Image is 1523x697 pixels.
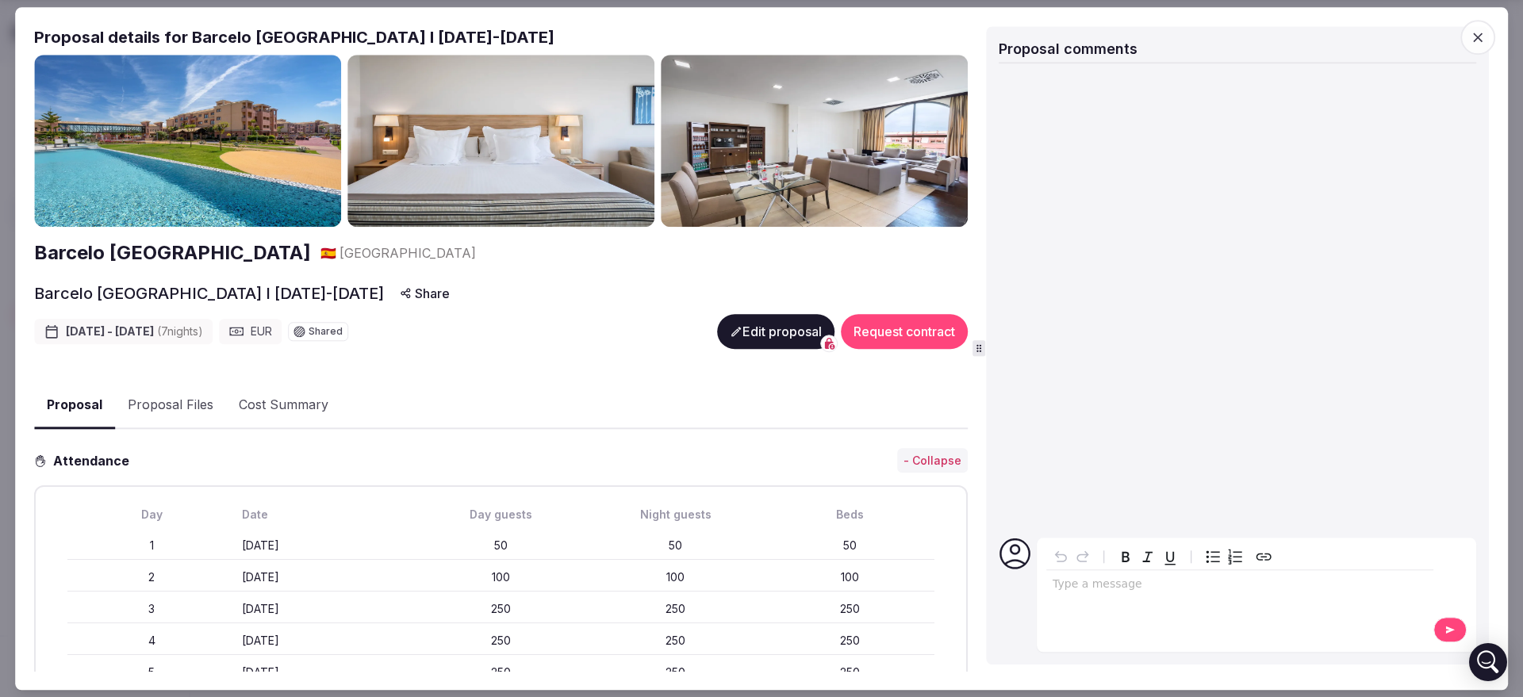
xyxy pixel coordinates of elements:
span: [GEOGRAPHIC_DATA] [340,244,476,262]
span: 🇪🇸 [320,245,336,261]
div: Day [67,507,236,523]
span: ( 7 night s ) [157,324,203,338]
div: 250 [766,664,934,680]
button: Share [390,279,459,308]
div: 50 [592,538,760,553]
img: Gallery photo 1 [34,55,341,228]
div: [DATE] [242,601,410,617]
h3: Attendance [47,451,142,470]
div: 3 [67,601,236,617]
div: 250 [417,633,585,649]
img: Gallery photo 2 [347,55,654,228]
button: Cost Summary [226,383,341,429]
div: EUR [219,319,282,344]
div: Beds [766,507,934,523]
button: Request contract [841,314,968,349]
button: Proposal [34,382,115,429]
button: Numbered list [1224,546,1246,568]
div: 100 [592,569,760,585]
h2: Barcelo [GEOGRAPHIC_DATA] I [DATE]-[DATE] [34,282,384,304]
div: 100 [417,569,585,585]
span: Shared [309,327,343,336]
h2: Proposal details for Barcelo [GEOGRAPHIC_DATA] I [DATE]-[DATE] [34,26,968,48]
div: 100 [766,569,934,585]
div: 50 [417,538,585,553]
button: 🇪🇸 [320,244,336,262]
div: [DATE] [242,538,410,553]
div: [DATE] [242,633,410,649]
div: Day guests [417,507,585,523]
span: [DATE] - [DATE] [66,324,203,339]
div: 50 [766,538,934,553]
a: Barcelo [GEOGRAPHIC_DATA] [34,239,311,266]
button: Italic [1137,546,1159,568]
button: Create link [1253,546,1275,568]
div: 250 [592,664,760,680]
button: Bulleted list [1202,546,1224,568]
div: 250 [766,633,934,649]
div: editable markdown [1046,570,1433,602]
div: [DATE] [242,664,410,680]
div: Date [242,507,410,523]
div: 5 [67,664,236,680]
div: Night guests [592,507,760,523]
div: [DATE] [242,569,410,585]
div: 250 [766,601,934,617]
img: Gallery photo 3 [661,55,968,228]
span: Proposal comments [999,40,1137,57]
div: 250 [592,633,760,649]
div: 2 [67,569,236,585]
div: 250 [417,601,585,617]
button: Bold [1114,546,1137,568]
button: Underline [1159,546,1181,568]
button: Edit proposal [717,314,834,349]
div: 250 [592,601,760,617]
div: toggle group [1202,546,1246,568]
div: 1 [67,538,236,553]
div: 4 [67,633,236,649]
button: Proposal Files [115,383,226,429]
button: - Collapse [897,448,968,473]
div: 250 [417,664,585,680]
